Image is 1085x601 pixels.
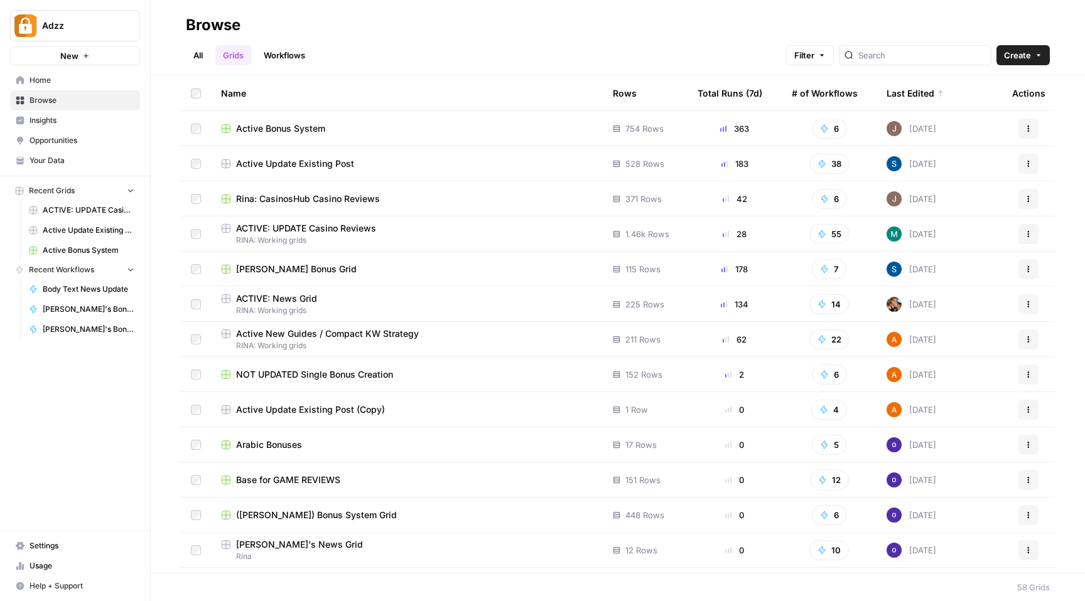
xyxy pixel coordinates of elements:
[887,508,902,523] img: c47u9ku7g2b7umnumlgy64eel5a2
[887,297,902,312] img: nwfydx8388vtdjnj28izaazbsiv8
[236,368,393,381] span: NOT UPDATED Single Bonus Creation
[792,76,858,110] div: # of Workflows
[812,505,847,525] button: 6
[30,560,134,572] span: Usage
[10,260,140,279] button: Recent Workflows
[887,402,936,417] div: [DATE]
[887,437,902,452] img: c47u9ku7g2b7umnumlgy64eel5a2
[625,193,662,205] span: 371 Rows
[887,156,936,171] div: [DATE]
[625,157,664,170] span: 528 Rows
[625,403,648,416] span: 1 Row
[29,185,75,196] span: Recent Grids
[698,368,772,381] div: 2
[887,367,936,382] div: [DATE]
[996,45,1050,65] button: Create
[887,262,902,277] img: v57kel29kunc1ymryyci9cunv9zd
[221,439,593,451] a: Arabic Bonuses
[221,157,593,170] a: Active Update Existing Post
[858,49,986,61] input: Search
[698,403,772,416] div: 0
[221,538,593,562] a: [PERSON_NAME]'s News GridRina
[30,75,134,86] span: Home
[887,508,936,523] div: [DATE]
[30,135,134,146] span: Opportunities
[23,299,140,319] a: [PERSON_NAME]'s Bonus Text Creation [PERSON_NAME]
[23,200,140,220] a: ACTIVE: UPDATE Casino Reviews
[1004,49,1031,61] span: Create
[10,151,140,171] a: Your Data
[221,327,593,351] a: Active New Guides / Compact KW StrategyRINA: Working grids
[30,95,134,106] span: Browse
[236,157,354,170] span: Active Update Existing Post
[887,437,936,452] div: [DATE]
[887,121,936,136] div: [DATE]
[30,540,134,551] span: Settings
[221,193,593,205] a: Rina: CasinosHub Casino Reviews
[43,284,134,295] span: Body Text News Update
[236,122,325,135] span: Active Bonus System
[887,332,902,347] img: 1uqwqwywk0hvkeqipwlzjk5gjbnq
[215,45,251,65] a: Grids
[887,191,936,206] div: [DATE]
[887,156,902,171] img: v57kel29kunc1ymryyci9cunv9zd
[887,191,902,206] img: qk6vosqy2sb4ovvtvs3gguwethpi
[221,403,593,416] a: Active Update Existing Post (Copy)
[60,50,78,62] span: New
[698,122,772,135] div: 363
[786,45,834,65] button: Filter
[887,262,936,277] div: [DATE]
[887,226,902,242] img: slv4rmlya7xgt16jt05r5wgtlzht
[625,509,664,521] span: 448 Rows
[698,544,772,556] div: 0
[10,70,140,90] a: Home
[10,90,140,110] a: Browse
[625,122,664,135] span: 754 Rows
[236,509,397,521] span: ([PERSON_NAME]) Bonus System Grid
[221,551,593,562] span: Rina
[10,556,140,576] a: Usage
[236,538,363,551] span: [PERSON_NAME]'s News Grid
[812,189,847,209] button: 6
[625,263,661,275] span: 115 Rows
[887,543,902,558] img: c47u9ku7g2b7umnumlgy64eel5a2
[14,14,37,37] img: Adzz Logo
[236,292,317,305] span: ACTIVE: News Grid
[236,439,302,451] span: Arabic Bonuses
[698,439,772,451] div: 0
[10,46,140,65] button: New
[43,225,134,236] span: Active Update Existing Post
[10,576,140,596] button: Help + Support
[809,540,849,560] button: 10
[613,76,637,110] div: Rows
[811,400,847,420] button: 4
[221,235,593,246] span: RINA: Working grids
[887,332,936,347] div: [DATE]
[221,122,593,135] a: Active Bonus System
[698,333,772,346] div: 62
[221,305,593,316] span: RINA: Working grids
[1012,76,1045,110] div: Actions
[887,472,936,487] div: [DATE]
[812,119,847,139] button: 6
[887,297,936,312] div: [DATE]
[10,110,140,130] a: Insights
[221,222,593,246] a: ACTIVE: UPDATE Casino ReviewsRINA: Working grids
[30,580,134,592] span: Help + Support
[221,509,593,521] a: ([PERSON_NAME]) Bonus System Grid
[43,324,134,335] span: [PERSON_NAME]'s Bonus Text Creation + Language
[698,509,772,521] div: 0
[30,115,134,126] span: Insights
[698,474,772,486] div: 0
[625,333,661,346] span: 211 Rows
[887,76,944,110] div: Last Edited
[10,181,140,200] button: Recent Grids
[221,76,593,110] div: Name
[887,472,902,487] img: c47u9ku7g2b7umnumlgy64eel5a2
[625,439,657,451] span: 17 Rows
[43,304,134,315] span: [PERSON_NAME]'s Bonus Text Creation [PERSON_NAME]
[794,49,814,61] span: Filter
[236,193,380,205] span: Rina: CasinosHub Casino Reviews
[625,544,657,556] span: 12 Rows
[887,402,902,417] img: 1uqwqwywk0hvkeqipwlzjk5gjbnq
